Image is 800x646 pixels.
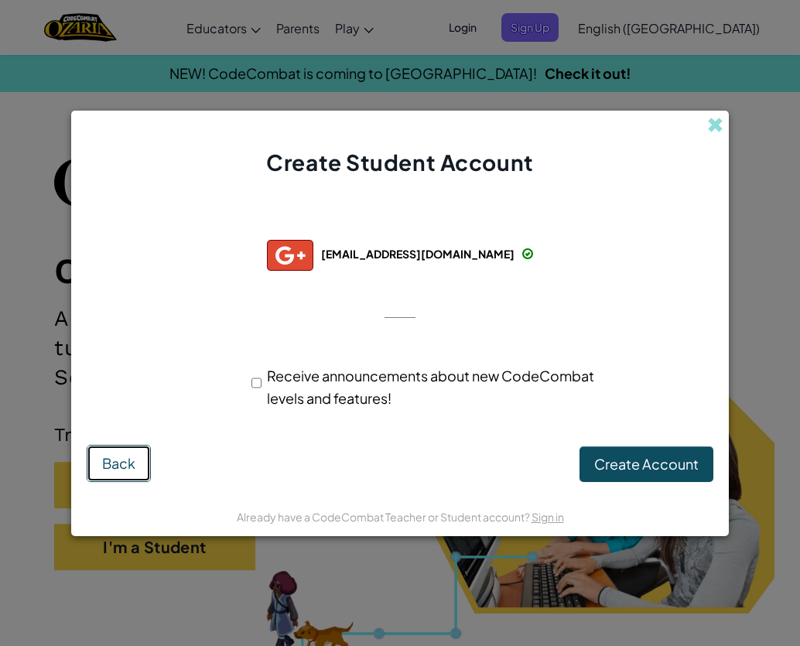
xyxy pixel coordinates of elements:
[266,149,533,176] span: Create Student Account
[267,367,594,407] span: Receive announcements about new CodeCombat levels and features!
[251,367,262,398] input: Receive announcements about new CodeCombat levels and features!
[102,454,135,472] span: Back
[594,455,699,473] span: Create Account
[267,240,313,271] img: gplus_small.png
[237,510,532,524] span: Already have a CodeCombat Teacher or Student account?
[273,211,526,229] span: Successfully connected with:
[321,247,515,261] span: [EMAIL_ADDRESS][DOMAIN_NAME]
[532,510,564,524] a: Sign in
[579,446,713,482] button: Create Account
[87,445,151,482] button: Back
